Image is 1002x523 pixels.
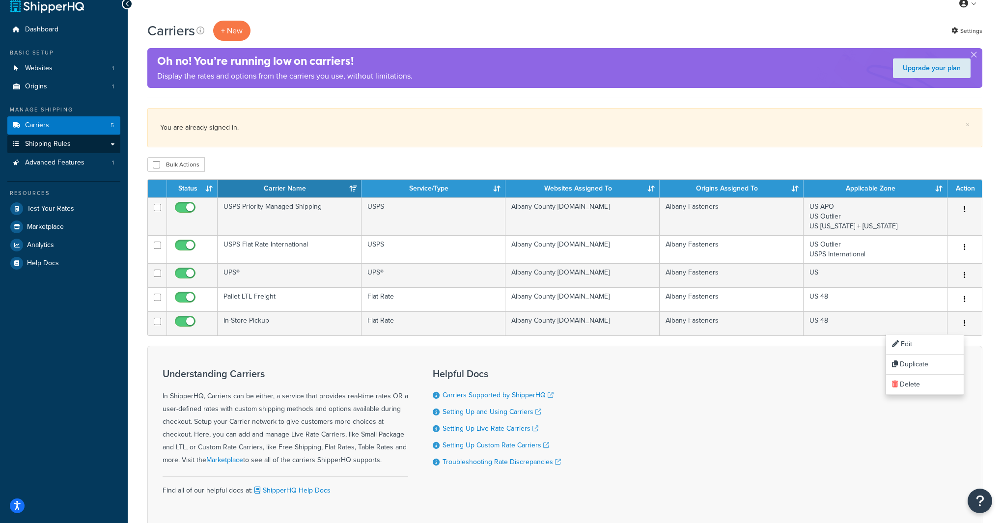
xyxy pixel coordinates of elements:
td: US Outlier USPS International [804,235,947,263]
th: Status: activate to sort column ascending [167,180,218,197]
span: 1 [112,64,114,73]
h4: Oh no! You’re running low on carriers! [157,53,413,69]
td: US APO US Outlier US [US_STATE] + [US_STATE] [804,197,947,235]
th: Applicable Zone: activate to sort column ascending [804,180,947,197]
a: Delete [886,375,964,395]
th: Carrier Name: activate to sort column ascending [218,180,362,197]
span: Origins [25,83,47,91]
td: In-Store Pickup [218,311,362,335]
a: Setting Up Custom Rate Carriers [443,440,549,450]
th: Action [947,180,982,197]
th: Service/Type: activate to sort column ascending [362,180,505,197]
td: US [804,263,947,287]
h3: Understanding Carriers [163,368,408,379]
a: Upgrade your plan [893,58,971,78]
td: Albany Fasteners [660,235,804,263]
th: Websites Assigned To: activate to sort column ascending [505,180,659,197]
td: UPS® [218,263,362,287]
div: Manage Shipping [7,106,120,114]
button: Open Resource Center [968,489,992,513]
a: Help Docs [7,254,120,272]
td: Albany County [DOMAIN_NAME] [505,263,659,287]
div: Basic Setup [7,49,120,57]
a: Setting Up and Using Carriers [443,407,541,417]
td: Albany County [DOMAIN_NAME] [505,311,659,335]
p: Display the rates and options from the carriers you use, without limitations. [157,69,413,83]
button: Bulk Actions [147,157,205,172]
div: Find all of our helpful docs at: [163,476,408,497]
h3: Helpful Docs [433,368,561,379]
span: Help Docs [27,259,59,268]
a: Marketplace [206,455,243,465]
a: Shipping Rules [7,135,120,153]
a: Settings [951,24,982,38]
td: US 48 [804,287,947,311]
td: Albany Fasteners [660,311,804,335]
td: Flat Rate [362,311,505,335]
td: Albany Fasteners [660,287,804,311]
button: + New [213,21,250,41]
a: Duplicate [886,355,964,375]
td: USPS Flat Rate International [218,235,362,263]
td: Albany County [DOMAIN_NAME] [505,287,659,311]
td: USPS [362,235,505,263]
a: ShipperHQ Help Docs [252,485,331,495]
span: Shipping Rules [25,140,71,148]
div: In ShipperHQ, Carriers can be either, a service that provides real-time rates OR a user-defined r... [163,368,408,467]
a: Websites 1 [7,59,120,78]
a: Origins 1 [7,78,120,96]
li: Carriers [7,116,120,135]
a: Analytics [7,236,120,254]
td: USPS Priority Managed Shipping [218,197,362,235]
span: Marketplace [27,223,64,231]
a: Test Your Rates [7,200,120,218]
a: Advanced Features 1 [7,154,120,172]
th: Origins Assigned To: activate to sort column ascending [660,180,804,197]
td: Albany County [DOMAIN_NAME] [505,197,659,235]
span: 1 [112,83,114,91]
a: Carriers 5 [7,116,120,135]
span: Websites [25,64,53,73]
li: Advanced Features [7,154,120,172]
a: Setting Up Live Rate Carriers [443,423,538,434]
span: 1 [112,159,114,167]
span: Dashboard [25,26,58,34]
td: USPS [362,197,505,235]
span: Advanced Features [25,159,84,167]
div: Resources [7,189,120,197]
span: Test Your Rates [27,205,74,213]
td: Albany Fasteners [660,197,804,235]
td: US 48 [804,311,947,335]
td: UPS® [362,263,505,287]
td: Pallet LTL Freight [218,287,362,311]
a: Dashboard [7,21,120,39]
td: Albany Fasteners [660,263,804,287]
span: Carriers [25,121,49,130]
a: Troubleshooting Rate Discrepancies [443,457,561,467]
a: Marketplace [7,218,120,236]
li: Websites [7,59,120,78]
span: Analytics [27,241,54,249]
div: You are already signed in. [160,121,970,135]
span: 5 [111,121,114,130]
h1: Carriers [147,21,195,40]
a: Edit [886,334,964,355]
td: Flat Rate [362,287,505,311]
li: Origins [7,78,120,96]
td: Albany County [DOMAIN_NAME] [505,235,659,263]
a: × [966,121,970,129]
a: Carriers Supported by ShipperHQ [443,390,554,400]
